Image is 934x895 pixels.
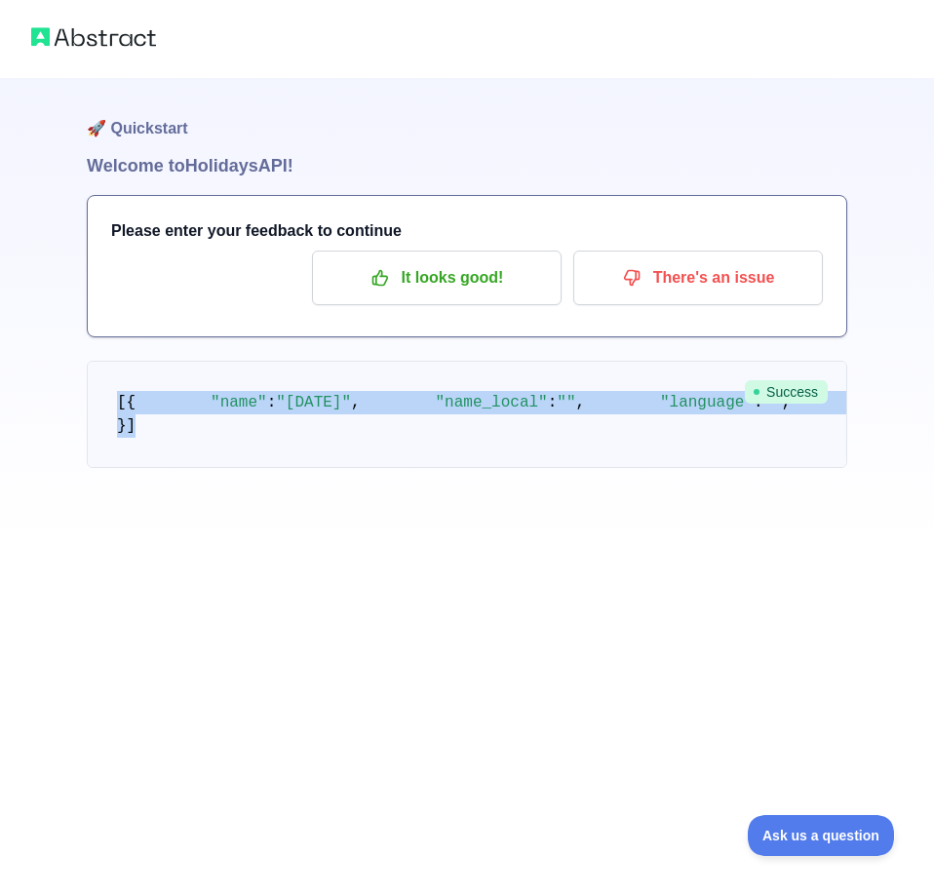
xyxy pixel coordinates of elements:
[748,815,895,856] iframe: Toggle Customer Support
[351,394,361,411] span: ,
[327,261,547,294] p: It looks good!
[548,394,558,411] span: :
[31,23,156,51] img: Abstract logo
[117,394,127,411] span: [
[557,394,575,411] span: ""
[312,251,562,305] button: It looks good!
[660,394,754,411] span: "language"
[573,251,823,305] button: There's an issue
[576,394,586,411] span: ,
[435,394,547,411] span: "name_local"
[211,394,267,411] span: "name"
[267,394,277,411] span: :
[87,78,847,152] h1: 🚀 Quickstart
[276,394,351,411] span: "[DATE]"
[111,219,823,243] h3: Please enter your feedback to continue
[87,152,847,179] h1: Welcome to Holidays API!
[745,380,828,404] span: Success
[588,261,808,294] p: There's an issue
